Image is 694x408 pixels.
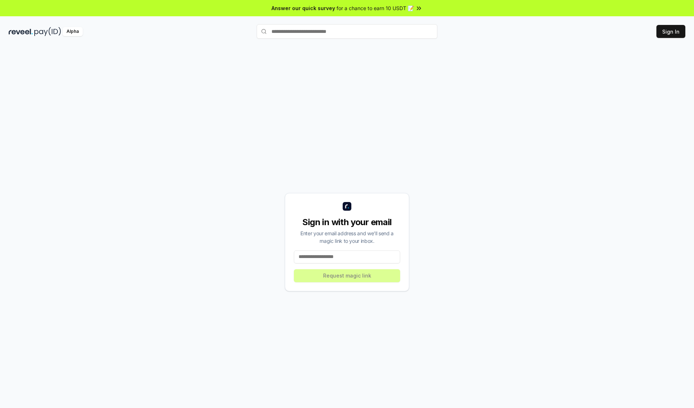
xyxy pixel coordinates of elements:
div: Sign in with your email [294,216,400,228]
div: Enter your email address and we’ll send a magic link to your inbox. [294,229,400,245]
button: Sign In [656,25,685,38]
img: pay_id [34,27,61,36]
img: logo_small [343,202,351,211]
span: Answer our quick survey [271,4,335,12]
div: Alpha [63,27,83,36]
img: reveel_dark [9,27,33,36]
span: for a chance to earn 10 USDT 📝 [337,4,414,12]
